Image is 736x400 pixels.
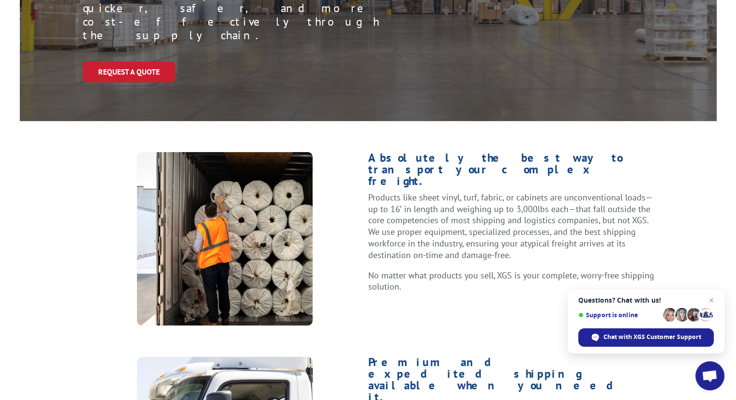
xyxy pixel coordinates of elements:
[578,296,714,304] span: Questions? Chat with us!
[603,333,701,341] span: Chat with XGS Customer Support
[368,152,655,192] h1: Absolutely the best way to transport your complex freight.
[695,361,724,390] div: Open chat
[368,270,655,293] p: No matter what products you sell, XGS is your complete, worry-free shipping solution.
[578,328,714,347] div: Chat with XGS Customer Support
[368,192,655,270] p: Products like sheet vinyl, turf, fabric, or cabinets are unconventional loads—up to 16′ in length...
[578,311,660,319] span: Support is online
[137,152,313,325] img: xgas-full-truck-a-copy@2x
[706,294,717,306] span: Close chat
[83,62,175,82] a: Request a Quote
